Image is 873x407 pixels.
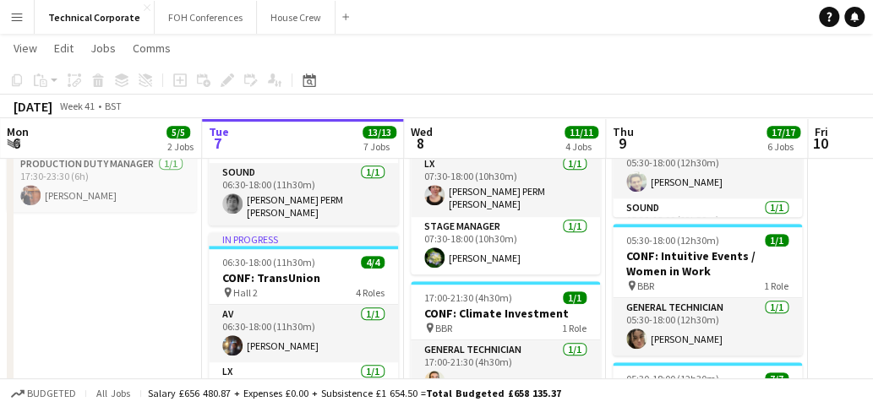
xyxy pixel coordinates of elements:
[411,155,600,217] app-card-role: LX1/107:30-18:00 (10h30m)[PERSON_NAME] PERM [PERSON_NAME]
[56,100,98,112] span: Week 41
[411,281,600,398] app-job-card: 17:00-21:30 (4h30m)1/1CONF: Climate Investment BBR1 RoleGeneral Technician1/117:00-21:30 (4h30m)[...
[166,126,190,138] span: 5/5
[767,140,799,153] div: 6 Jobs
[7,37,44,59] a: View
[613,224,802,355] app-job-card: 05:30-18:00 (12h30m)1/1CONF: Intuitive Events / Women in Work BBR1 RoleGeneral Technician1/105:30...
[613,198,802,256] app-card-role: Sound1/105:30-18:00 (12h30m)
[148,387,561,399] div: Salary £656 480.87 + Expenses £0.00 + Subsistence £1 654.50 =
[93,387,134,399] span: All jobs
[411,124,433,139] span: Wed
[411,217,600,274] app-card-role: Stage Manager1/107:30-18:00 (10h30m)[PERSON_NAME]
[90,41,116,56] span: Jobs
[209,270,398,285] h3: CONF: TransUnion
[54,41,74,56] span: Edit
[563,291,587,304] span: 1/1
[7,155,196,212] app-card-role: Production Duty Manager1/117:30-23:30 (6h)[PERSON_NAME]
[356,286,385,299] span: 4 Roles
[565,140,597,153] div: 4 Jobs
[206,133,229,153] span: 7
[610,133,634,153] span: 9
[613,141,802,198] app-card-role: Mic Dresser1/105:30-18:00 (12h30m)[PERSON_NAME]
[126,37,177,59] a: Comms
[765,372,788,385] span: 7/7
[426,387,561,399] span: Total Budgeted £658 135.37
[613,248,802,279] h3: CONF: Intuitive Events / Women in Work
[7,124,29,139] span: Mon
[562,322,587,334] span: 1 Role
[411,340,600,398] app-card-role: General Technician1/117:00-21:30 (4h30m)[PERSON_NAME]
[257,1,336,34] button: House Crew
[14,41,37,56] span: View
[209,232,398,246] div: In progress
[8,384,79,403] button: Budgeted
[363,140,396,153] div: 7 Jobs
[565,126,598,138] span: 11/11
[27,388,76,399] span: Budgeted
[637,279,654,292] span: BBR
[363,126,396,138] span: 13/13
[209,305,398,362] app-card-role: AV1/106:30-18:00 (11h30m)[PERSON_NAME]
[155,1,257,34] button: FOH Conferences
[209,163,398,225] app-card-role: Sound1/106:30-18:00 (11h30m)[PERSON_NAME] PERM [PERSON_NAME]
[35,1,155,34] button: Technical Corporate
[133,41,171,56] span: Comms
[764,279,788,292] span: 1 Role
[84,37,123,59] a: Jobs
[812,133,828,153] span: 10
[613,298,802,355] app-card-role: General Technician1/105:30-18:00 (12h30m)[PERSON_NAME]
[411,95,600,274] app-job-card: 07:30-18:00 (10h30m)2/2CONF: Climate Investment Hall 12 RolesLX1/107:30-18:00 (10h30m)[PERSON_NAM...
[613,124,634,139] span: Thu
[435,322,452,334] span: BBR
[411,306,600,321] h3: CONF: Climate Investment
[361,256,385,269] span: 4/4
[767,126,800,138] span: 17/17
[4,133,29,153] span: 6
[765,234,788,247] span: 1/1
[626,234,719,247] span: 05:30-18:00 (12h30m)
[408,133,433,153] span: 8
[815,124,828,139] span: Fri
[167,140,194,153] div: 2 Jobs
[105,100,122,112] div: BST
[14,98,52,115] div: [DATE]
[424,291,512,304] span: 17:00-21:30 (4h30m)
[222,256,315,269] span: 06:30-18:00 (11h30m)
[233,286,258,299] span: Hall 2
[47,37,80,59] a: Edit
[626,372,719,385] span: 05:30-18:00 (12h30m)
[209,124,229,139] span: Tue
